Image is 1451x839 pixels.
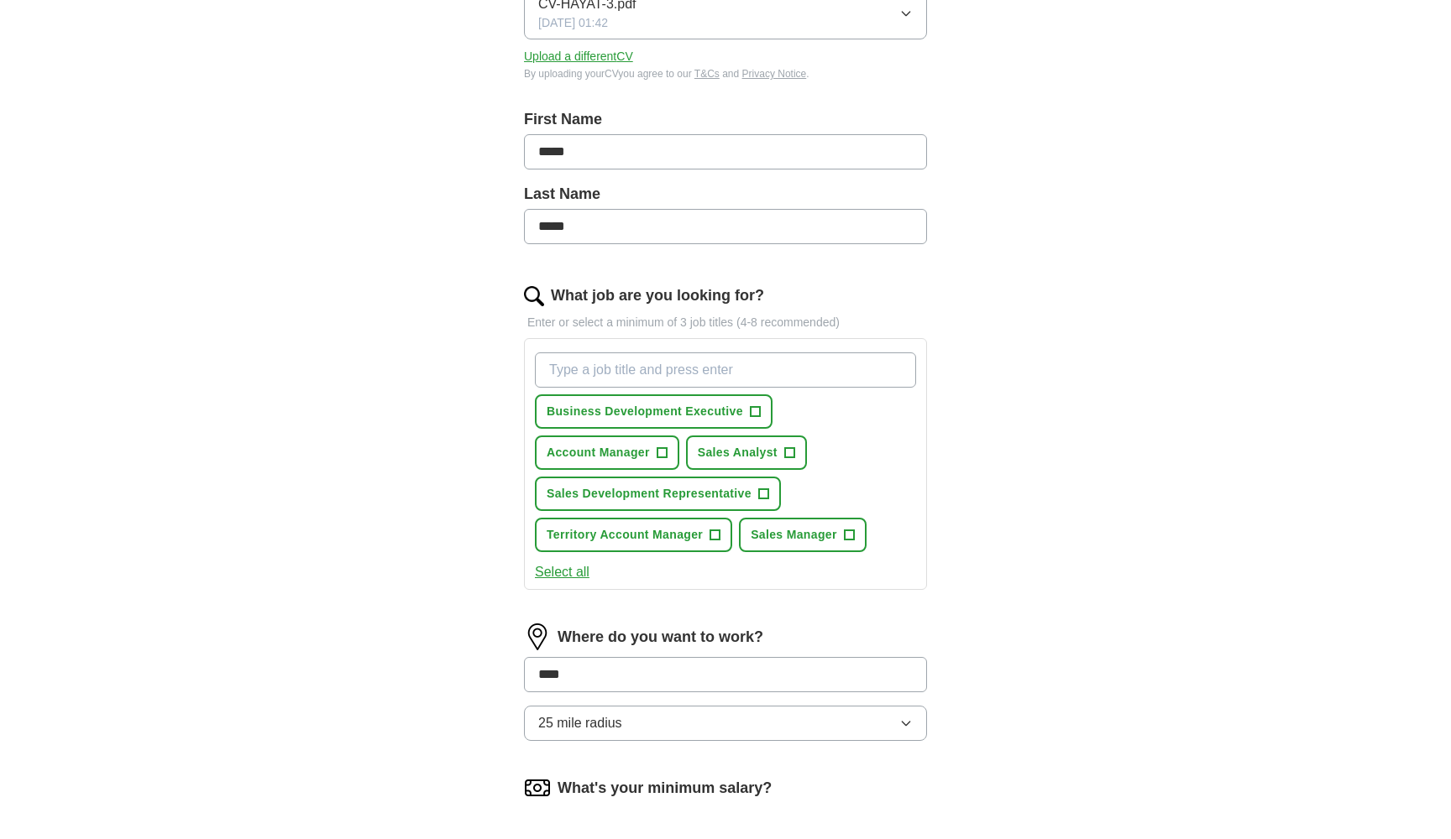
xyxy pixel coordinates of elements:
span: Account Manager [547,444,650,461]
span: Territory Account Manager [547,526,703,544]
input: Type a job title and press enter [535,352,916,388]
button: Sales Development Representative [535,477,781,511]
a: T&Cs [694,68,720,80]
button: Territory Account Manager [535,518,732,552]
a: Privacy Notice [742,68,807,80]
span: Sales Manager [751,526,837,544]
div: By uploading your CV you agree to our and . [524,66,927,81]
label: Last Name [524,183,927,206]
img: salary.png [524,774,551,801]
button: Account Manager [535,435,679,470]
span: [DATE] 01:42 [538,14,608,32]
button: Business Development Executive [535,394,773,429]
label: What's your minimum salary? [558,777,772,800]
img: location.png [524,623,551,650]
label: First Name [524,108,927,131]
button: Select all [535,562,589,582]
span: Business Development Executive [547,403,743,420]
button: Upload a differentCV [524,48,633,65]
span: Sales Development Representative [547,485,752,503]
label: What job are you looking for? [551,284,764,307]
label: Where do you want to work? [558,626,763,649]
button: Sales Manager [739,518,867,552]
span: 25 mile radius [538,713,622,733]
button: 25 mile radius [524,706,927,741]
span: Sales Analyst [698,444,778,461]
p: Enter or select a minimum of 3 job titles (4-8 recommended) [524,314,927,331]
img: search.png [524,286,544,306]
button: Sales Analyst [686,435,807,470]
